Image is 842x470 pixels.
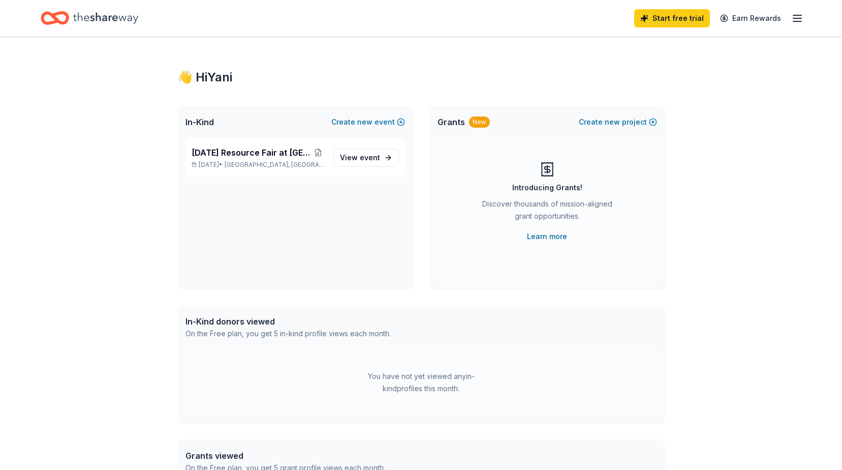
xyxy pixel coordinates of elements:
[185,450,385,462] div: Grants viewed
[469,116,490,128] div: New
[333,149,399,167] a: View event
[360,153,380,162] span: event
[192,146,312,159] span: [DATE] Resource Fair at [GEOGRAPHIC_DATA]
[634,9,710,27] a: Start free trial
[357,116,372,128] span: new
[185,315,391,328] div: In-Kind donors viewed
[185,328,391,340] div: On the Free plan, you get 5 in-kind profile views each month.
[512,182,582,194] div: Introducing Grants!
[714,9,787,27] a: Earn Rewards
[579,116,657,128] button: Createnewproject
[438,116,465,128] span: Grants
[41,6,138,30] a: Home
[358,370,485,395] div: You have not yet viewed any in-kind profiles this month.
[185,116,214,128] span: In-Kind
[192,161,325,169] p: [DATE] •
[225,161,325,169] span: [GEOGRAPHIC_DATA], [GEOGRAPHIC_DATA]
[340,152,380,164] span: View
[605,116,620,128] span: new
[527,230,567,243] a: Learn more
[177,69,665,85] div: 👋 Hi Yani
[331,116,405,128] button: Createnewevent
[478,198,616,226] div: Discover thousands of mission-aligned grant opportunities.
